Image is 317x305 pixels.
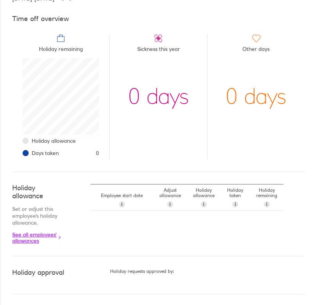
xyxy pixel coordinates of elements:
[169,201,171,207] span: i
[153,184,187,210] div: Adjust allowance
[12,269,110,277] h4: Holiday approval
[203,201,204,207] span: i
[12,206,60,226] p: Set or adjust this employee's holiday allowance.
[187,184,221,210] div: Holiday allowance
[12,232,60,244] a: See all employees' allowances
[32,150,59,156] span: Days taken
[12,184,60,200] h4: Holiday allowance
[128,58,189,135] div: 0 days
[266,201,267,207] span: i
[110,269,305,274] h5: Holiday requests approved by:
[91,190,153,210] div: Employee start date
[250,184,283,210] div: Holiday remaining
[221,184,250,210] div: Holiday taken
[39,43,83,58] span: Holiday remaining
[96,150,99,156] span: 0
[12,15,305,23] h4: Time off overview
[242,43,270,58] span: Other days
[226,58,286,135] div: 0 days
[235,201,236,207] span: i
[32,138,76,144] span: Holiday allowance
[137,43,180,58] span: Sickness this year
[121,201,122,207] span: i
